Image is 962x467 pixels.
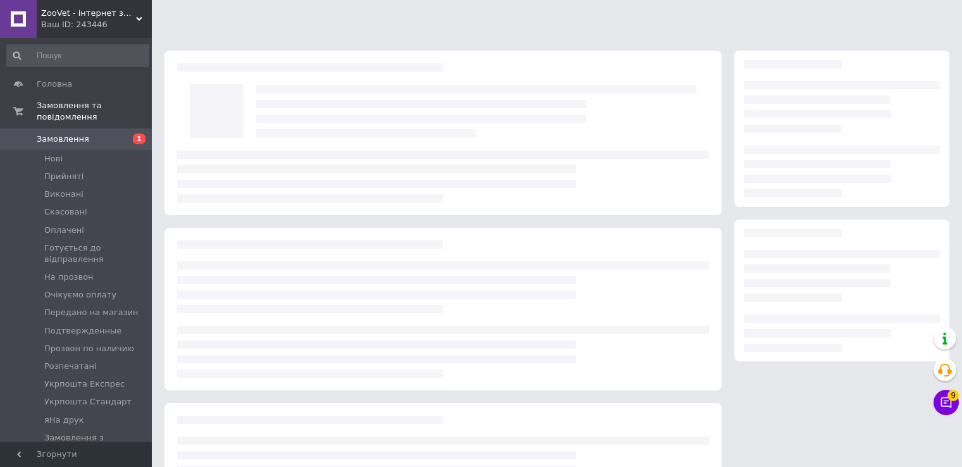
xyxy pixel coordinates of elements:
[44,153,63,165] span: Нові
[6,44,149,67] input: Пошук
[44,414,83,426] span: яНа друк
[41,19,152,30] div: Ваш ID: 243446
[37,134,89,145] span: Замовлення
[44,361,97,372] span: Розпечатані
[37,100,152,123] span: Замовлення та повідомлення
[44,242,148,265] span: Готується до відправлення
[44,307,139,318] span: Передано на магазин
[44,378,125,390] span: Укрпошта Експрес
[947,390,959,401] span: 9
[44,289,116,301] span: Очікуємо оплату
[934,390,959,415] button: Чат з покупцем9
[37,78,72,90] span: Головна
[41,8,136,19] span: ZooVet - інтернет зоомагазин самих низьких цін - Zoovetbaza.com.ua
[44,325,121,337] span: Подтвержденные
[44,206,87,218] span: Скасовані
[44,225,84,236] span: Оплачені
[44,396,132,408] span: Укрпошта Стандарт
[44,189,83,200] span: Виконані
[44,343,134,354] span: Прозвон по наличию
[133,134,145,144] span: 1
[44,171,83,182] span: Прийняті
[44,432,148,455] span: Замовлення з [PERSON_NAME]
[44,271,94,283] span: На прозвон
